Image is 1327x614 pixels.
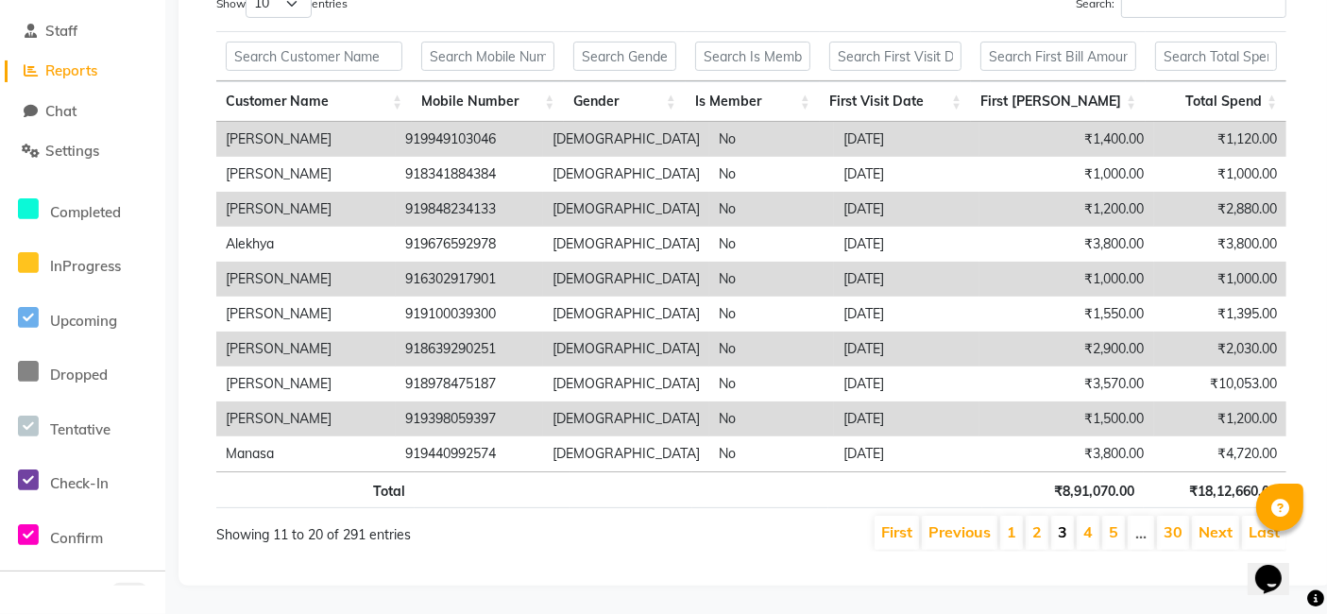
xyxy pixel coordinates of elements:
[564,81,686,122] th: Gender: activate to sort column ascending
[216,262,396,297] td: [PERSON_NAME]
[216,401,396,436] td: [PERSON_NAME]
[1199,522,1233,541] a: Next
[834,157,979,192] td: [DATE]
[396,262,542,297] td: 916302917901
[1154,262,1286,297] td: ₹1,000.00
[226,42,402,71] input: Search Customer Name
[50,203,121,221] span: Completed
[834,436,979,471] td: [DATE]
[1083,522,1093,541] a: 4
[216,157,396,192] td: [PERSON_NAME]
[1154,192,1286,227] td: ₹2,880.00
[216,81,412,122] th: Customer Name: activate to sort column ascending
[1154,401,1286,436] td: ₹1,200.00
[709,157,834,192] td: No
[1154,227,1286,262] td: ₹3,800.00
[834,367,979,401] td: [DATE]
[834,332,979,367] td: [DATE]
[543,436,709,471] td: [DEMOGRAPHIC_DATA]
[45,22,77,40] span: Staff
[709,297,834,332] td: No
[216,471,415,508] th: Total
[216,227,396,262] td: Alekhya
[834,227,979,262] td: [DATE]
[45,142,99,160] span: Settings
[216,367,396,401] td: [PERSON_NAME]
[396,436,542,471] td: 919440992574
[5,101,161,123] a: Chat
[1154,332,1286,367] td: ₹2,030.00
[412,81,564,122] th: Mobile Number: activate to sort column ascending
[543,332,709,367] td: [DEMOGRAPHIC_DATA]
[50,257,121,275] span: InProgress
[1249,522,1280,541] a: Last
[834,401,979,436] td: [DATE]
[1154,297,1286,332] td: ₹1,395.00
[709,122,834,157] td: No
[50,366,108,384] span: Dropped
[980,42,1136,71] input: Search First Bill Amount
[45,61,97,79] span: Reports
[1154,367,1286,401] td: ₹10,053.00
[979,262,1154,297] td: ₹1,000.00
[45,102,77,120] span: Chat
[1248,538,1308,595] iframe: chat widget
[396,157,542,192] td: 918341884384
[396,367,542,401] td: 918978475187
[979,227,1154,262] td: ₹3,800.00
[979,192,1154,227] td: ₹1,200.00
[543,262,709,297] td: [DEMOGRAPHIC_DATA]
[1058,522,1067,541] a: 3
[709,401,834,436] td: No
[1032,522,1042,541] a: 2
[543,297,709,332] td: [DEMOGRAPHIC_DATA]
[216,297,396,332] td: [PERSON_NAME]
[686,81,820,122] th: Is Member: activate to sort column ascending
[50,529,103,547] span: Confirm
[543,192,709,227] td: [DEMOGRAPHIC_DATA]
[979,367,1154,401] td: ₹3,570.00
[709,192,834,227] td: No
[979,157,1154,192] td: ₹1,000.00
[834,192,979,227] td: [DATE]
[1154,436,1286,471] td: ₹4,720.00
[820,81,971,122] th: First Visit Date: activate to sort column ascending
[396,297,542,332] td: 919100039300
[979,436,1154,471] td: ₹3,800.00
[834,297,979,332] td: [DATE]
[216,122,396,157] td: [PERSON_NAME]
[5,60,161,82] a: Reports
[829,42,961,71] input: Search First Visit Date
[5,21,161,43] a: Staff
[1146,81,1286,122] th: Total Spend: activate to sort column ascending
[421,42,554,71] input: Search Mobile Number
[216,514,646,545] div: Showing 11 to 20 of 291 entries
[1154,157,1286,192] td: ₹1,000.00
[1164,522,1182,541] a: 30
[709,332,834,367] td: No
[709,367,834,401] td: No
[543,157,709,192] td: [DEMOGRAPHIC_DATA]
[396,401,542,436] td: 919398059397
[396,227,542,262] td: 919676592978
[396,122,542,157] td: 919949103046
[979,122,1154,157] td: ₹1,400.00
[50,312,117,330] span: Upcoming
[881,522,912,541] a: First
[5,583,57,598] span: Bookings
[216,332,396,367] td: [PERSON_NAME]
[50,474,109,492] span: Check-In
[50,420,111,438] span: Tentative
[216,436,396,471] td: Manasa
[971,81,1146,122] th: First Bill Amount: activate to sort column ascending
[543,122,709,157] td: [DEMOGRAPHIC_DATA]
[396,332,542,367] td: 918639290251
[1155,42,1277,71] input: Search Total Spend
[543,367,709,401] td: [DEMOGRAPHIC_DATA]
[979,297,1154,332] td: ₹1,550.00
[709,436,834,471] td: No
[979,401,1154,436] td: ₹1,500.00
[396,192,542,227] td: 919848234133
[982,471,1144,508] th: ₹8,91,070.00
[1154,122,1286,157] td: ₹1,120.00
